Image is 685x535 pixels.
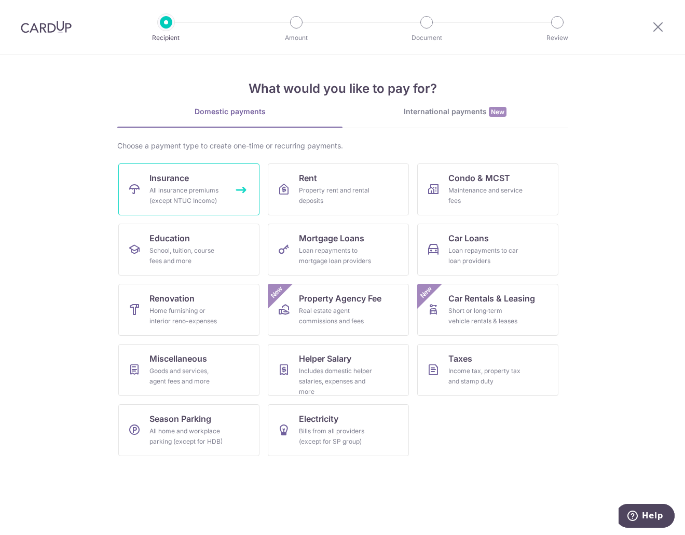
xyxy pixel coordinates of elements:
[299,172,317,184] span: Rent
[149,172,189,184] span: Insurance
[268,284,285,301] span: New
[418,284,435,301] span: New
[417,224,558,276] a: Car LoansLoan repayments to car loan providers
[23,7,45,17] span: Help
[258,33,335,43] p: Amount
[268,404,409,456] a: ElectricityBills from all providers (except for SP group)
[448,306,523,326] div: Short or long‑term vehicle rentals & leases
[342,106,568,117] div: International payments
[299,306,374,326] div: Real estate agent commissions and fees
[149,306,224,326] div: Home furnishing or interior reno-expenses
[299,413,338,425] span: Electricity
[149,292,195,305] span: Renovation
[299,426,374,447] div: Bills from all providers (except for SP group)
[299,292,381,305] span: Property Agency Fee
[299,352,351,365] span: Helper Salary
[448,245,523,266] div: Loan repayments to car loan providers
[519,33,596,43] p: Review
[268,224,409,276] a: Mortgage LoansLoan repayments to mortgage loan providers
[149,413,211,425] span: Season Parking
[619,504,675,530] iframe: Opens a widget where you can find more information
[299,232,364,244] span: Mortgage Loans
[149,426,224,447] div: All home and workplace parking (except for HDB)
[268,344,409,396] a: Helper SalaryIncludes domestic helper salaries, expenses and more
[149,245,224,266] div: School, tuition, course fees and more
[417,344,558,396] a: TaxesIncome tax, property tax and stamp duty
[128,33,204,43] p: Recipient
[118,344,259,396] a: MiscellaneousGoods and services, agent fees and more
[117,141,568,151] div: Choose a payment type to create one-time or recurring payments.
[417,284,558,336] a: Car Rentals & LeasingShort or long‑term vehicle rentals & leasesNew
[118,163,259,215] a: InsuranceAll insurance premiums (except NTUC Income)
[448,232,489,244] span: Car Loans
[299,245,374,266] div: Loan repayments to mortgage loan providers
[388,33,465,43] p: Document
[149,366,224,387] div: Goods and services, agent fees and more
[299,185,374,206] div: Property rent and rental deposits
[149,352,207,365] span: Miscellaneous
[448,292,535,305] span: Car Rentals & Leasing
[21,21,72,33] img: CardUp
[117,106,342,117] div: Domestic payments
[448,172,510,184] span: Condo & MCST
[448,185,523,206] div: Maintenance and service fees
[149,185,224,206] div: All insurance premiums (except NTUC Income)
[299,366,374,397] div: Includes domestic helper salaries, expenses and more
[448,366,523,387] div: Income tax, property tax and stamp duty
[118,284,259,336] a: RenovationHome furnishing or interior reno-expenses
[489,107,506,117] span: New
[268,284,409,336] a: Property Agency FeeReal estate agent commissions and feesNew
[417,163,558,215] a: Condo & MCSTMaintenance and service fees
[118,224,259,276] a: EducationSchool, tuition, course fees and more
[117,79,568,98] h4: What would you like to pay for?
[448,352,472,365] span: Taxes
[268,163,409,215] a: RentProperty rent and rental deposits
[149,232,190,244] span: Education
[118,404,259,456] a: Season ParkingAll home and workplace parking (except for HDB)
